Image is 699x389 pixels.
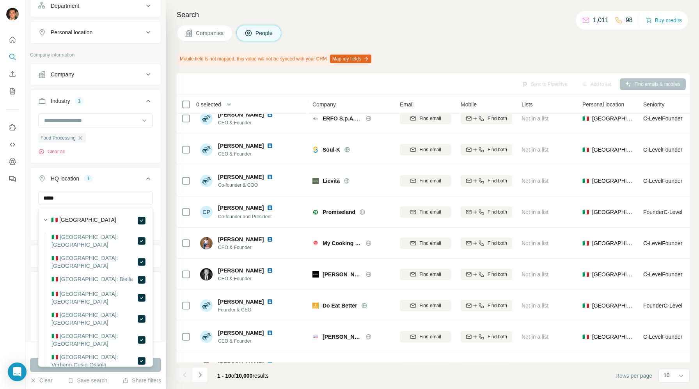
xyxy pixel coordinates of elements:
button: Company [30,65,161,84]
span: Not in a list [522,302,548,309]
span: Find both [488,302,507,309]
span: Not in a list [522,209,548,215]
span: C-Level Founder [643,271,682,278]
button: Find both [461,175,512,187]
button: Use Surfe API [6,138,19,152]
button: Enrich CSV [6,67,19,81]
span: [GEOGRAPHIC_DATA] [592,177,634,185]
button: Find email [400,144,451,156]
span: 🇮🇹 [582,333,589,341]
p: Company information [30,51,161,58]
span: [GEOGRAPHIC_DATA] [592,115,634,122]
button: Find email [400,331,451,343]
span: Co-founder and President [218,214,271,219]
span: [GEOGRAPHIC_DATA] [592,239,634,247]
p: 98 [626,16,633,25]
label: 🇮🇹 [GEOGRAPHIC_DATA]: [GEOGRAPHIC_DATA] [51,290,137,306]
span: ERFO S.p.A. Laboratorio Farmaceutico [323,115,424,122]
span: Companies [196,29,224,37]
span: [PERSON_NAME] [218,267,264,274]
span: [GEOGRAPHIC_DATA] [592,333,634,341]
div: Company [51,71,74,78]
span: Find email [419,146,441,153]
span: Soul-K [323,146,340,154]
button: Annual revenue ($) [30,247,161,265]
img: LinkedIn logo [267,361,273,367]
button: Navigate to next page [192,367,208,383]
span: [GEOGRAPHIC_DATA] [592,146,634,154]
span: CEO & Founder [218,150,276,157]
span: My Cooking Box [323,239,362,247]
img: Avatar [200,175,213,187]
span: CEO & Founder [218,275,276,282]
span: Find both [488,177,507,184]
button: Find email [400,206,451,218]
span: Find both [488,146,507,153]
div: HQ location [51,175,79,182]
span: CEO & Founder [218,244,276,251]
span: 🇮🇹 [582,208,589,216]
span: [PERSON_NAME] [218,111,264,118]
button: Find email [400,269,451,280]
img: Logo of Bongiovanni [312,271,319,278]
button: Find both [461,269,512,280]
span: [GEOGRAPHIC_DATA] [592,271,634,278]
span: C-Level Founder [643,178,682,184]
span: Not in a list [522,115,548,122]
button: Clear all [38,148,65,155]
label: 🇮🇹 [GEOGRAPHIC_DATA]: [GEOGRAPHIC_DATA] [51,332,137,348]
span: Find email [419,177,441,184]
label: 🇮🇹 [GEOGRAPHIC_DATA]: [GEOGRAPHIC_DATA] [51,254,137,270]
img: LinkedIn logo [267,236,273,242]
span: 🇮🇹 [582,177,589,185]
span: Find both [488,115,507,122]
button: Map my fields [330,55,371,63]
span: Mobile [461,101,477,108]
button: Find email [400,175,451,187]
img: LinkedIn logo [267,330,273,336]
span: Seniority [643,101,664,108]
span: Founder C-Level [643,302,682,309]
span: Founder C-Level [643,209,682,215]
label: 🇮🇹 [GEOGRAPHIC_DATA]: Biella [51,275,133,285]
div: CP [200,206,213,218]
button: Dashboard [6,155,19,169]
span: Find email [419,333,441,340]
span: 🇮🇹 [582,146,589,154]
img: LinkedIn logo [267,205,273,211]
span: CEO & Founder [218,338,276,345]
img: Avatar [200,112,213,125]
span: Find email [419,240,441,247]
img: Logo of My Cooking Box [312,240,319,246]
button: Find email [400,300,451,311]
img: Logo of Lievità [312,178,319,184]
span: [PERSON_NAME] [218,142,264,150]
button: Find both [461,237,512,249]
p: 1,011 [593,16,609,25]
img: Avatar [6,8,19,20]
span: Not in a list [522,178,548,184]
span: Find both [488,333,507,340]
span: Lists [522,101,533,108]
span: Rows per page [616,372,652,380]
img: Logo of Promiseland [312,209,319,215]
img: LinkedIn logo [267,267,273,274]
span: [GEOGRAPHIC_DATA] [592,208,634,216]
span: Not in a list [522,271,548,278]
span: Promiseland [323,208,355,216]
span: Find email [419,271,441,278]
img: Avatar [200,237,213,249]
span: Do Eat Better [323,302,357,309]
span: Food Processing [41,134,76,141]
button: Feedback [6,172,19,186]
button: Industry1 [30,92,161,113]
button: Clear [30,377,52,384]
img: Avatar [200,143,213,156]
label: 🇮🇹 [GEOGRAPHIC_DATA]: Verbano-Cusio-Ossola [51,353,137,369]
img: LinkedIn logo [267,111,273,118]
span: [PERSON_NAME] [218,329,264,337]
span: Company [312,101,336,108]
div: Open Intercom Messenger [8,362,27,381]
span: Lievità [323,177,340,185]
span: C-Level Founder [643,334,682,340]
